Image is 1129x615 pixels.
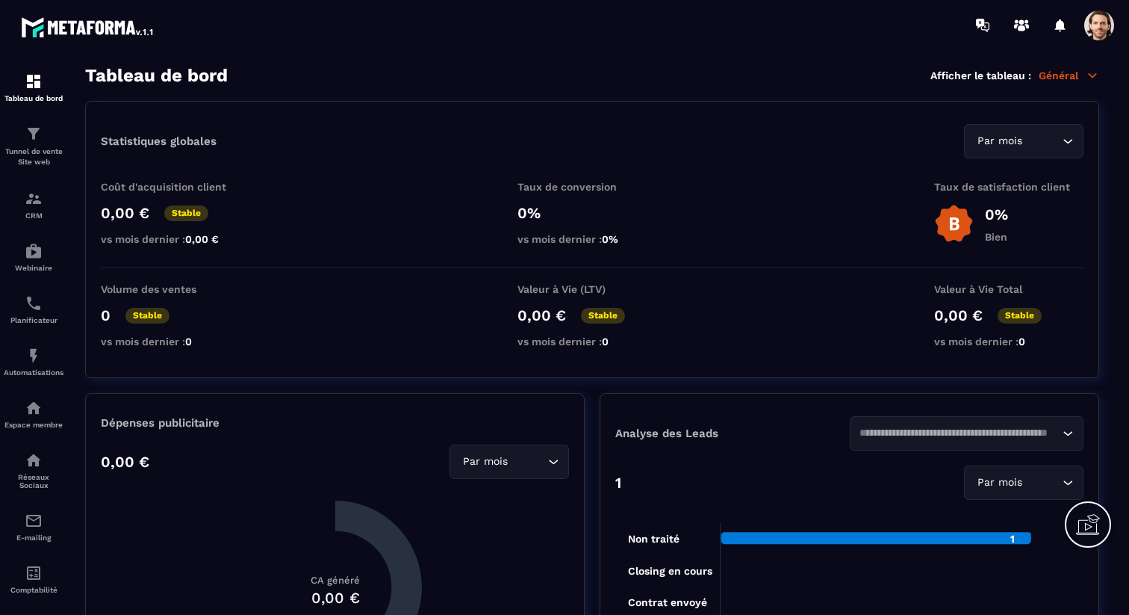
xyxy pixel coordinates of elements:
h3: Tableau de bord [85,65,228,86]
img: formation [25,72,43,90]
img: automations [25,347,43,365]
p: Stable [998,308,1042,324]
p: Coût d'acquisition client [101,181,250,193]
input: Search for option [511,454,544,470]
span: Par mois [974,133,1025,149]
p: E-mailing [4,534,63,542]
p: Analyse des Leads [615,427,850,440]
p: Tableau de bord [4,94,63,102]
p: Espace membre [4,421,63,429]
p: vs mois dernier : [934,336,1083,347]
p: Webinaire [4,264,63,272]
p: vs mois dernier : [101,233,250,245]
p: Tunnel de vente Site web [4,146,63,167]
span: 0 [602,336,609,347]
img: social-network [25,451,43,469]
p: 0% [985,205,1008,223]
span: 0% [602,233,618,245]
a: emailemailE-mailing [4,501,63,553]
p: CRM [4,211,63,220]
img: automations [25,399,43,417]
p: Taux de satisfaction client [934,181,1083,193]
p: Statistiques globales [101,135,217,148]
img: formation [25,190,43,208]
input: Search for option [1025,475,1059,491]
span: Par mois [974,475,1025,491]
a: formationformationCRM [4,179,63,231]
p: 0 [101,306,111,324]
p: 0% [517,204,667,222]
span: 0 [1018,336,1025,347]
p: 1 [615,474,621,492]
p: 0,00 € [101,453,149,471]
p: Bien [985,231,1008,243]
p: Stable [581,308,625,324]
div: Search for option [850,416,1084,451]
div: Search for option [964,466,1083,500]
a: formationformationTunnel de vente Site web [4,114,63,179]
img: scheduler [25,294,43,312]
p: Stable [164,205,208,221]
img: logo [21,13,155,40]
input: Search for option [859,425,1060,442]
p: Automatisations [4,368,63,377]
input: Search for option [1025,133,1059,149]
p: 0,00 € [517,306,566,324]
a: schedulerschedulerPlanificateur [4,283,63,336]
p: Stable [125,308,169,324]
p: Planificateur [4,316,63,324]
a: automationsautomationsEspace membre [4,388,63,440]
span: Par mois [459,454,511,470]
a: formationformationTableau de bord [4,61,63,114]
p: Valeur à Vie Total [934,283,1083,295]
p: Taux de conversion [517,181,667,193]
a: accountantaccountantComptabilité [4,553,63,605]
p: Réseaux Sociaux [4,473,63,489]
p: Dépenses publicitaire [101,416,569,430]
p: Volume des ventes [101,283,250,295]
p: Valeur à Vie (LTV) [517,283,667,295]
a: social-networksocial-networkRéseaux Sociaux [4,440,63,501]
p: Général [1039,69,1099,82]
tspan: Closing en cours [628,565,712,578]
img: automations [25,242,43,260]
p: vs mois dernier : [517,336,667,347]
p: 0,00 € [934,306,983,324]
img: b-badge-o.b3b20ee6.svg [934,204,974,244]
p: Afficher le tableau : [930,69,1031,81]
span: 0 [185,336,192,347]
img: formation [25,125,43,143]
a: automationsautomationsWebinaire [4,231,63,283]
img: email [25,512,43,530]
tspan: Contrat envoyé [628,596,707,609]
div: Search for option [964,124,1083,158]
p: vs mois dernier : [101,336,250,347]
span: 0,00 € [185,233,219,245]
tspan: Non traité [628,533,679,545]
p: Comptabilité [4,586,63,594]
p: vs mois dernier : [517,233,667,245]
p: 0,00 € [101,204,149,222]
a: automationsautomationsAutomatisations [4,336,63,388]
img: accountant [25,564,43,582]
div: Search for option [450,445,569,479]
